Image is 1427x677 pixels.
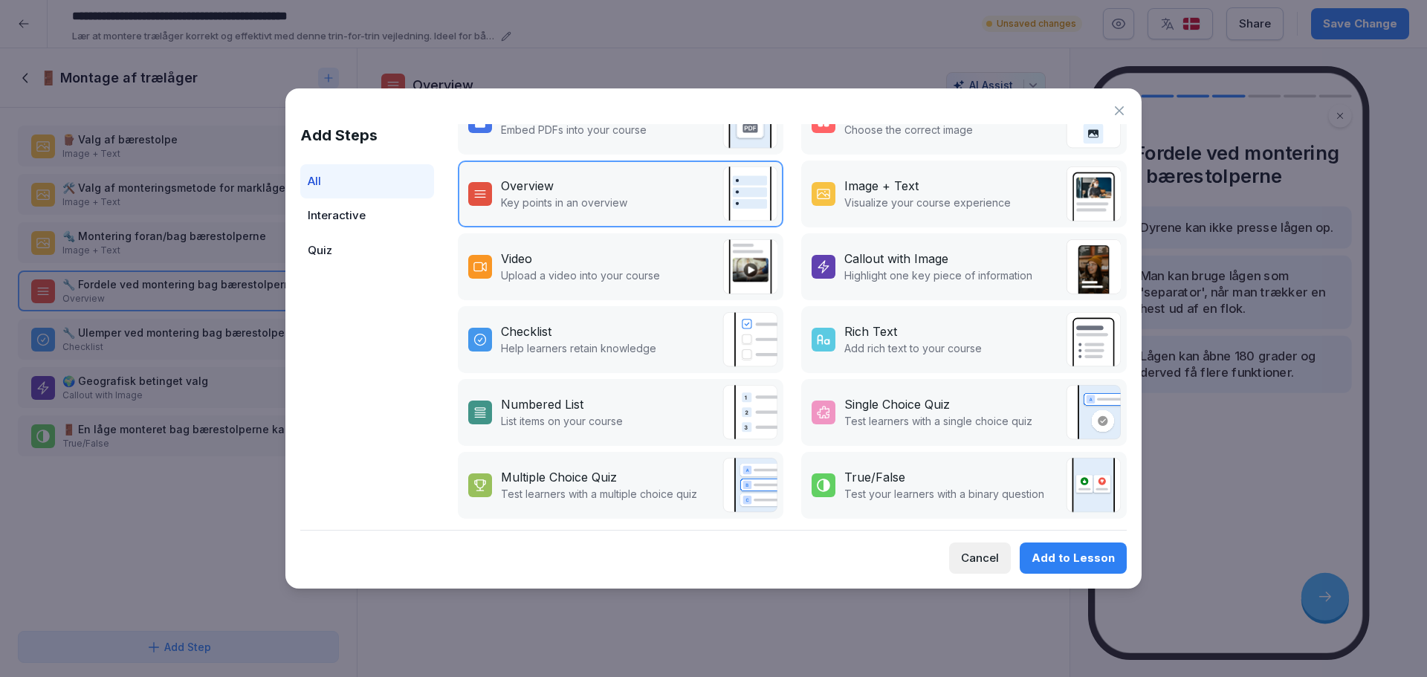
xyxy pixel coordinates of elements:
[949,542,1011,574] button: Cancel
[501,268,660,283] p: Upload a video into your course
[844,250,948,268] div: Callout with Image
[961,550,999,566] div: Cancel
[722,458,777,513] img: quiz.svg
[1066,312,1121,367] img: richtext.svg
[1066,166,1121,221] img: text_image.png
[1066,239,1121,294] img: callout.png
[722,166,777,221] img: overview.svg
[501,413,623,429] p: List items on your course
[722,239,777,294] img: video.png
[501,323,551,340] div: Checklist
[722,385,777,440] img: list.svg
[844,195,1011,210] p: Visualize your course experience
[844,395,950,413] div: Single Choice Quiz
[1020,542,1127,574] button: Add to Lesson
[501,340,656,356] p: Help learners retain knowledge
[501,195,627,210] p: Key points in an overview
[1066,385,1121,440] img: single_choice_quiz.svg
[501,250,532,268] div: Video
[844,323,897,340] div: Rich Text
[501,122,647,137] p: Embed PDFs into your course
[844,122,973,137] p: Choose the correct image
[1066,458,1121,513] img: true_false.svg
[722,312,777,367] img: checklist.svg
[844,413,1032,429] p: Test learners with a single choice quiz
[844,486,1044,502] p: Test your learners with a binary question
[300,233,434,268] div: Quiz
[300,124,434,146] h1: Add Steps
[501,486,697,502] p: Test learners with a multiple choice quiz
[501,468,617,486] div: Multiple Choice Quiz
[300,198,434,233] div: Interactive
[501,177,554,195] div: Overview
[844,268,1032,283] p: Highlight one key piece of information
[844,340,982,356] p: Add rich text to your course
[844,177,919,195] div: Image + Text
[844,468,905,486] div: True/False
[501,395,583,413] div: Numbered List
[1032,550,1115,566] div: Add to Lesson
[300,164,434,199] div: All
